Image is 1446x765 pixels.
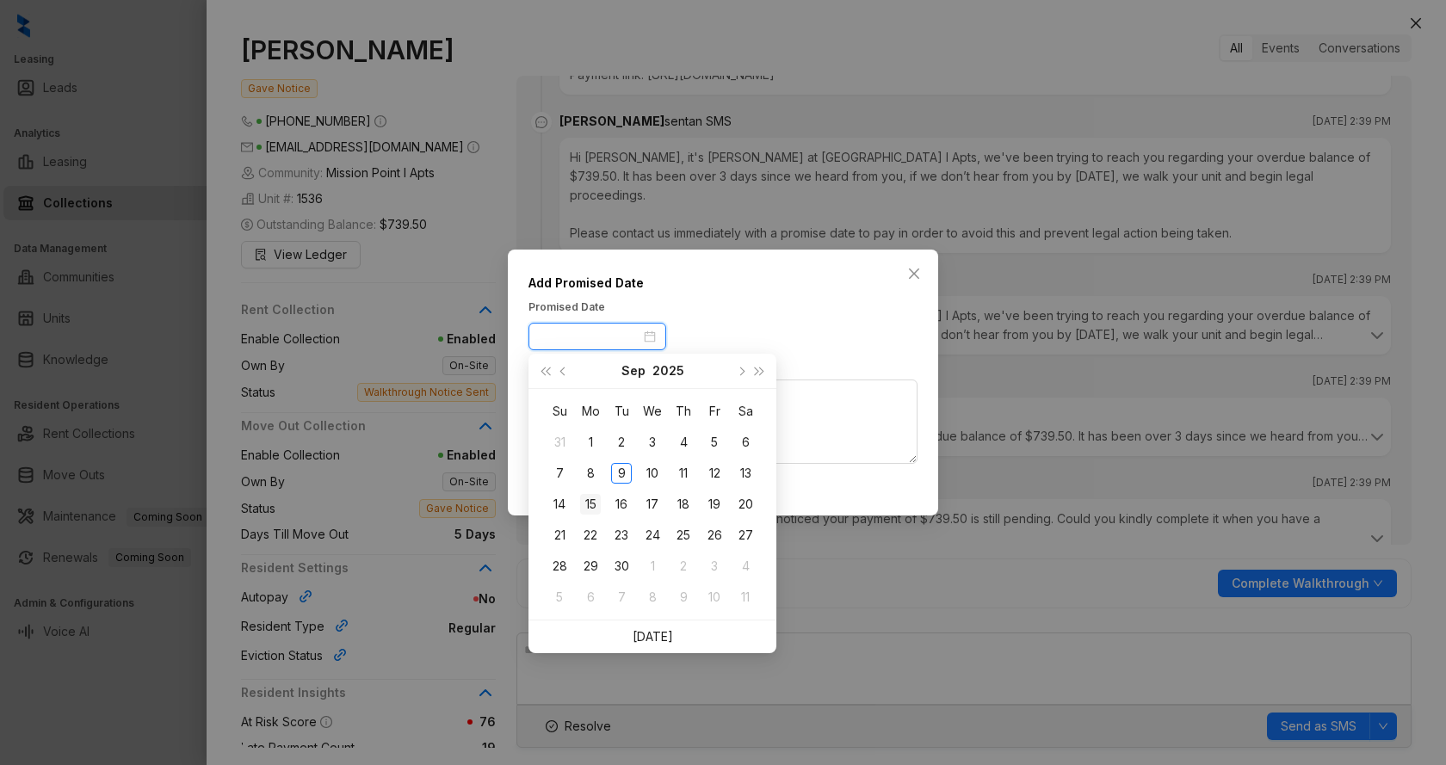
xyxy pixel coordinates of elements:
td: 2025-10-04 [730,551,761,582]
div: 9 [673,587,694,608]
th: Tu [606,396,637,427]
div: 22 [580,525,601,546]
div: 12 [704,463,725,484]
td: 2025-09-27 [730,520,761,551]
td: 2025-09-22 [575,520,606,551]
td: 2025-09-25 [668,520,699,551]
button: super-prev-year [535,354,554,388]
td: 2025-09-20 [730,489,761,520]
td: 2025-10-07 [606,582,637,613]
div: 8 [580,463,601,484]
div: 7 [611,587,632,608]
div: 26 [704,525,725,546]
th: Sa [730,396,761,427]
span: Add Promised Date [528,274,918,293]
td: 2025-09-06 [730,427,761,458]
div: 7 [549,463,570,484]
div: 10 [704,587,725,608]
div: 18 [673,494,694,515]
a: [DATE] [633,629,673,644]
td: 2025-09-02 [606,427,637,458]
div: 3 [642,432,663,453]
td: 2025-09-09 [606,458,637,489]
div: 11 [735,587,756,608]
td: 2025-09-21 [544,520,575,551]
td: 2025-08-31 [544,427,575,458]
div: 20 [735,494,756,515]
div: 1 [580,432,601,453]
td: 2025-09-07 [544,458,575,489]
td: 2025-09-28 [544,551,575,582]
td: 2025-10-03 [699,551,730,582]
div: 14 [549,494,570,515]
span: Promised Date [528,299,918,316]
th: We [637,396,668,427]
div: 24 [642,525,663,546]
td: 2025-10-01 [637,551,668,582]
td: 2025-09-30 [606,551,637,582]
span: close [907,267,921,281]
td: 2025-10-05 [544,582,575,613]
div: 19 [704,494,725,515]
td: 2025-09-12 [699,458,730,489]
div: 2 [673,556,694,577]
button: super-next-year [751,354,769,388]
div: 6 [580,587,601,608]
div: 15 [580,494,601,515]
td: 2025-09-14 [544,489,575,520]
div: 9 [611,463,632,484]
button: next-year [731,354,750,388]
div: 11 [673,463,694,484]
th: Su [544,396,575,427]
div: 31 [549,432,570,453]
td: 2025-10-08 [637,582,668,613]
div: 8 [642,587,663,608]
td: 2025-09-15 [575,489,606,520]
div: 30 [611,556,632,577]
td: 2025-10-06 [575,582,606,613]
td: 2025-09-11 [668,458,699,489]
td: 2025-09-23 [606,520,637,551]
td: 2025-09-16 [606,489,637,520]
div: 23 [611,525,632,546]
th: Mo [575,396,606,427]
div: 2 [611,432,632,453]
div: 21 [549,525,570,546]
th: Fr [699,396,730,427]
td: 2025-09-26 [699,520,730,551]
td: 2025-09-10 [637,458,668,489]
div: 5 [704,432,725,453]
div: 4 [735,556,756,577]
td: 2025-09-08 [575,458,606,489]
button: Close [900,260,928,287]
div: 13 [735,463,756,484]
th: Th [668,396,699,427]
td: 2025-09-03 [637,427,668,458]
td: 2025-09-17 [637,489,668,520]
td: 2025-10-11 [730,582,761,613]
td: 2025-09-19 [699,489,730,520]
td: 2025-09-13 [730,458,761,489]
td: 2025-09-29 [575,551,606,582]
div: 5 [549,587,570,608]
td: 2025-09-18 [668,489,699,520]
div: 27 [735,525,756,546]
div: 29 [580,556,601,577]
td: 2025-09-01 [575,427,606,458]
div: 6 [735,432,756,453]
div: 4 [673,432,694,453]
button: prev-year [554,354,573,388]
td: 2025-10-02 [668,551,699,582]
div: 17 [642,494,663,515]
div: 16 [611,494,632,515]
button: month panel [621,354,646,388]
button: year panel [652,354,684,388]
td: 2025-10-09 [668,582,699,613]
td: 2025-09-05 [699,427,730,458]
div: 1 [642,556,663,577]
td: 2025-09-24 [637,520,668,551]
div: 3 [704,556,725,577]
div: 10 [642,463,663,484]
div: 28 [549,556,570,577]
td: 2025-10-10 [699,582,730,613]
